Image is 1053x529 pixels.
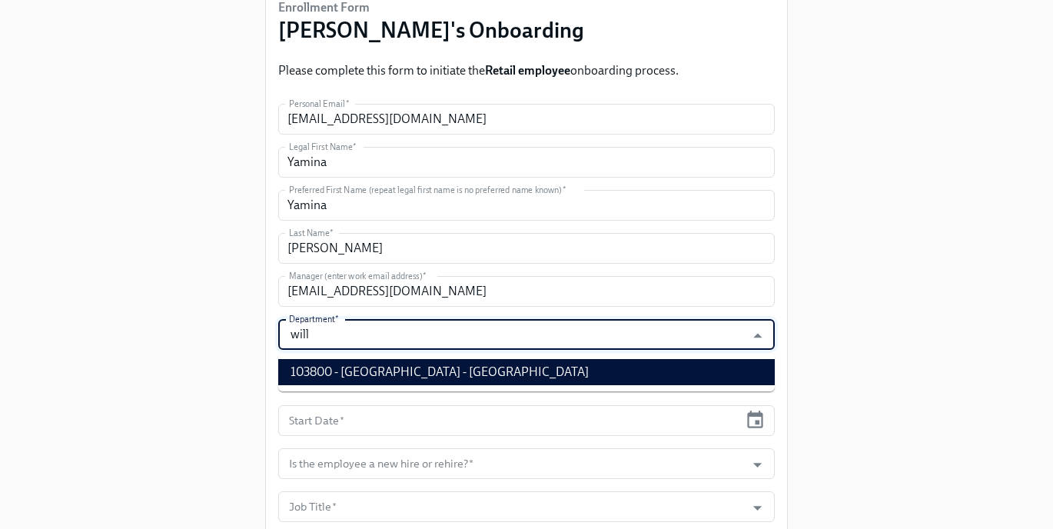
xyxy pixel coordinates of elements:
[278,16,584,44] h3: [PERSON_NAME]'s Onboarding
[278,359,775,385] li: 103800 - [GEOGRAPHIC_DATA] - [GEOGRAPHIC_DATA]
[746,453,769,477] button: Open
[746,496,769,520] button: Open
[278,62,679,79] p: Please complete this form to initiate the onboarding process.
[278,405,739,436] input: MM/DD/YYYY
[746,324,769,348] button: Close
[485,63,570,78] strong: Retail employee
